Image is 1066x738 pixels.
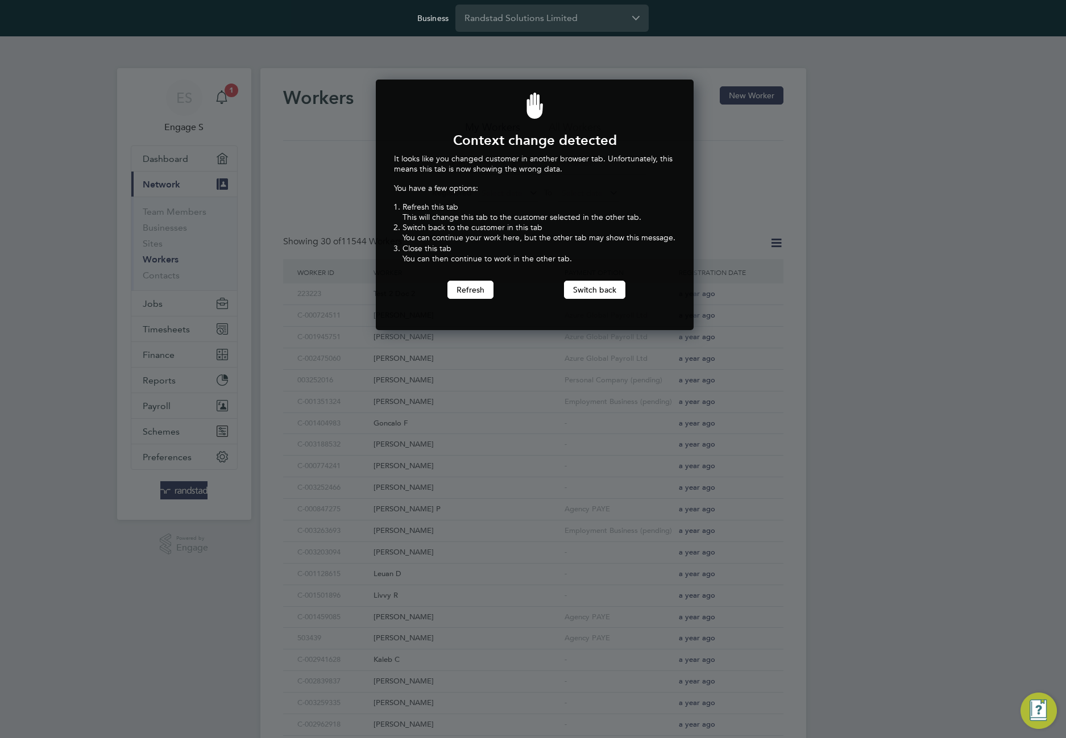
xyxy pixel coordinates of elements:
[417,13,449,23] label: Business
[403,202,675,222] li: Refresh this tab This will change this tab to the customer selected in the other tab.
[403,243,675,264] li: Close this tab You can then continue to work in the other tab.
[403,222,675,243] li: Switch back to the customer in this tab You can continue your work here, but the other tab may sh...
[394,183,675,193] p: You have a few options:
[564,281,625,299] button: Switch back
[394,153,675,174] p: It looks like you changed customer in another browser tab. Unfortunately, this means this tab is ...
[1021,693,1057,729] button: Engage Resource Center
[447,281,493,299] button: Refresh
